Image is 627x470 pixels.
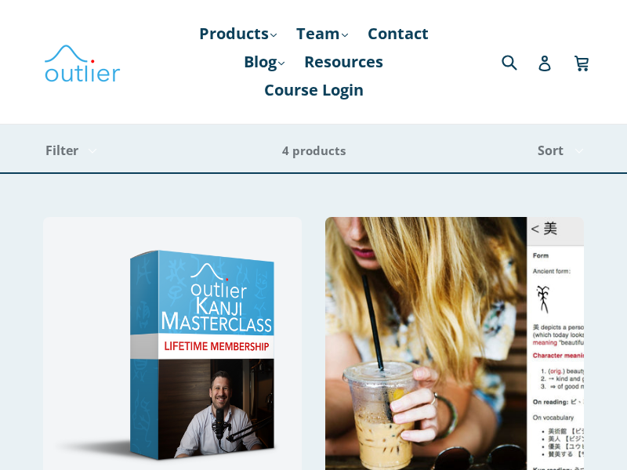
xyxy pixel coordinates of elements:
a: Contact [360,20,437,48]
input: Search [498,45,541,78]
span: 4 products [282,143,346,158]
a: Course Login [256,76,371,104]
img: Outlier Linguistics [43,39,121,85]
a: Team [288,20,356,48]
a: Products [191,20,285,48]
a: Resources [296,48,391,76]
a: Blog [236,48,292,76]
